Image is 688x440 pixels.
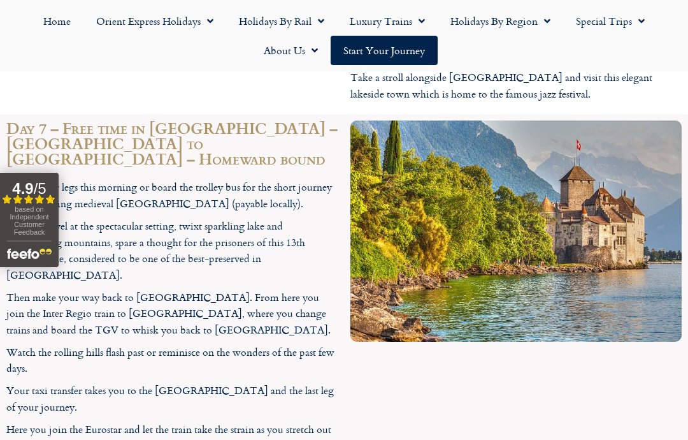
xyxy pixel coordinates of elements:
[6,344,338,377] p: Watch the rolling hills flash past or reminisce on the wonders of the past few days.
[226,6,337,36] a: Holidays by Rail
[6,290,338,339] p: Then make your way back to [GEOGRAPHIC_DATA]. From here you join the Inter Regio train to [GEOGRA...
[331,36,438,65] a: Start your Journey
[6,6,682,65] nav: Menu
[251,36,331,65] a: About Us
[438,6,563,36] a: Holidays by Region
[6,383,338,415] p: Your taxi transfer takes you to the [GEOGRAPHIC_DATA] and the last leg of your journey.
[350,70,682,102] p: Take a stroll alongside [GEOGRAPHIC_DATA] and visit this elegant lakeside town which is home to t...
[83,6,226,36] a: Orient Express Holidays
[6,218,338,283] p: As you marvel at the spectacular setting, twixt sparkling lake and breathtaking mountains, spare ...
[31,6,83,36] a: Home
[6,121,338,166] h2: Day 7 – Free time in [GEOGRAPHIC_DATA] – [GEOGRAPHIC_DATA] to [GEOGRAPHIC_DATA] – Homeward bound
[6,179,338,212] p: Stretch your legs this morning or board the trolley bus for the short journey to the stunning med...
[350,121,682,341] img: Montreux luxury holidays by planet rail
[563,6,657,36] a: Special Trips
[337,6,438,36] a: Luxury Trains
